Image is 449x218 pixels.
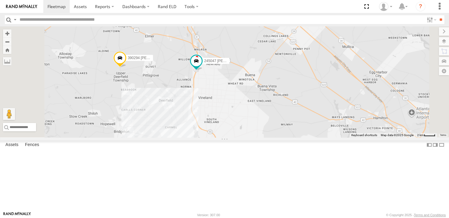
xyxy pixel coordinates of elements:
[2,141,21,149] label: Assets
[3,108,15,120] button: Drag Pegman onto the map to open Street View
[6,4,37,9] img: rand-logo.svg
[438,140,444,149] label: Hide Summary Table
[3,212,31,218] a: Visit our Website
[440,134,446,136] a: Terms (opens in new tab)
[432,140,438,149] label: Dock Summary Table to the Right
[377,2,394,11] div: Dale Gerhard
[414,213,446,217] a: Terms and Conditions
[416,2,425,11] i: ?
[3,57,11,65] label: Measure
[22,141,42,149] label: Fences
[424,15,437,24] label: Search Filter Options
[197,213,220,217] div: Version: 307.00
[386,213,446,217] div: © Copyright 2025 -
[426,140,432,149] label: Dock Summary Table to the Left
[381,133,414,137] span: Map data ©2025 Google
[3,37,11,46] button: Zoom out
[204,59,247,63] span: 245047 [PERSON_NAME]
[13,15,17,24] label: Search Query
[351,133,377,137] button: Keyboard shortcuts
[439,67,449,75] label: Map Settings
[3,46,11,54] button: Zoom Home
[128,56,170,60] span: 390294 [PERSON_NAME]
[3,29,11,37] button: Zoom in
[417,133,424,137] span: 2 km
[415,133,437,137] button: Map Scale: 2 km per 34 pixels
